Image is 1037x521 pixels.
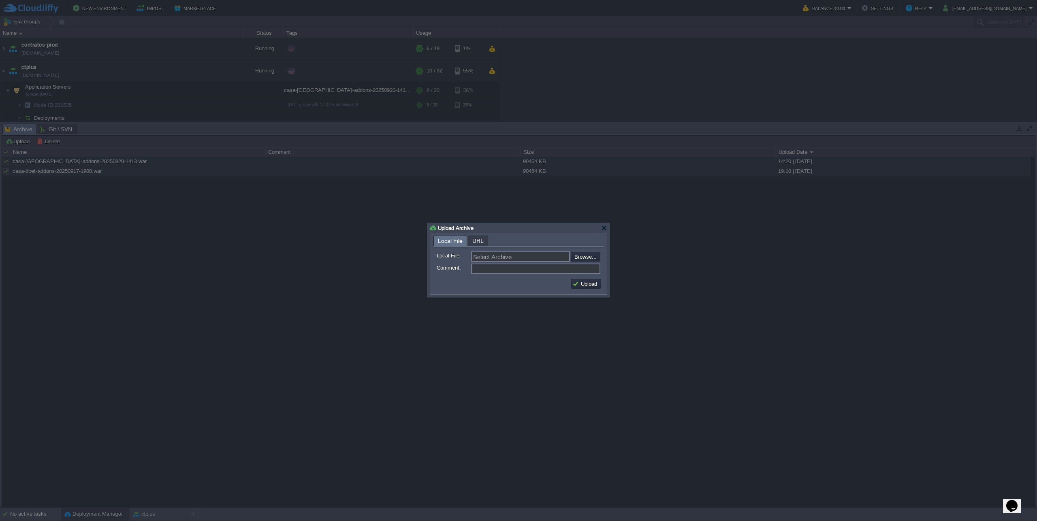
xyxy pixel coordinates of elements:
label: Local File: [437,251,470,260]
button: Upload [572,280,600,287]
span: Upload Archive [438,225,474,231]
span: Local File [438,236,463,246]
span: URL [472,236,484,246]
iframe: chat widget [1003,489,1029,513]
label: Comment: [437,264,470,272]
